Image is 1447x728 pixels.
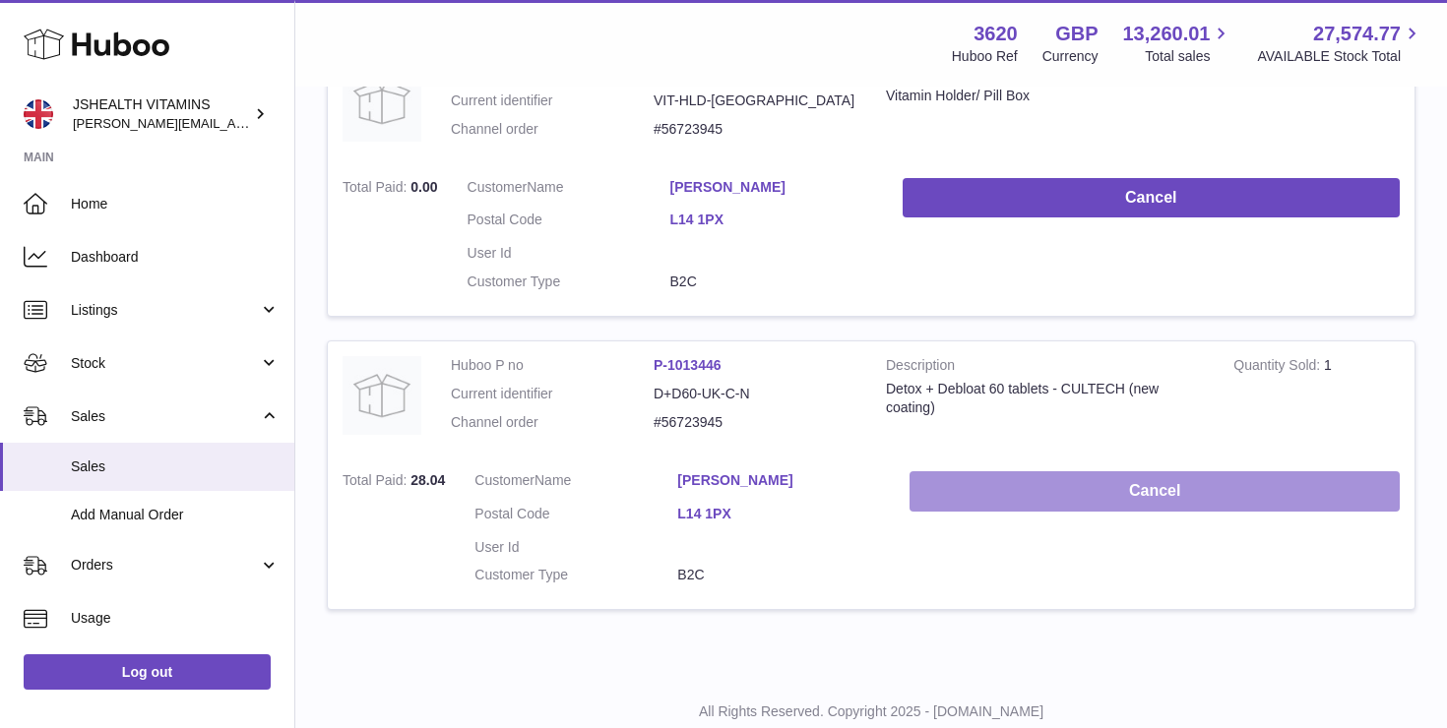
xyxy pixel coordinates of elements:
button: Cancel [910,471,1400,512]
strong: Total Paid [343,179,410,200]
dt: Customer Type [468,273,670,291]
span: Sales [71,457,280,476]
span: Sales [71,407,259,426]
dd: D+D60-UK-C-N [654,385,856,403]
strong: Total Paid [343,472,410,493]
dt: Current identifier [451,385,654,403]
span: Listings [71,301,259,320]
dd: #56723945 [654,120,856,139]
dt: Customer Type [474,566,677,584]
strong: Description [886,356,1204,380]
dt: Postal Code [468,211,670,234]
a: 13,260.01 Total sales [1122,21,1232,66]
div: Currency [1042,47,1099,66]
dt: Postal Code [474,505,677,528]
a: [PERSON_NAME] [670,178,873,197]
dt: Name [474,471,677,495]
a: L14 1PX [677,505,880,523]
span: Usage [71,609,280,628]
p: All Rights Reserved. Copyright 2025 - [DOMAIN_NAME] [311,702,1431,721]
a: Log out [24,654,271,690]
dd: B2C [677,566,880,584]
dd: #56723945 [654,413,856,432]
div: Huboo Ref [952,47,1018,66]
button: Cancel [903,178,1400,218]
dt: Channel order [451,413,654,432]
div: JSHEALTH VITAMINS [73,95,250,133]
span: Stock [71,354,259,373]
span: AVAILABLE Stock Total [1257,47,1423,66]
a: [PERSON_NAME] [677,471,880,490]
a: L14 1PX [670,211,873,229]
strong: 3620 [974,21,1018,47]
span: 0.00 [410,179,437,195]
span: 13,260.01 [1122,21,1210,47]
span: Total sales [1145,47,1232,66]
div: Detox + Debloat 60 tablets - CULTECH (new coating) [886,380,1204,417]
dt: User Id [474,538,677,557]
td: 1 [1219,341,1415,456]
span: Dashboard [71,248,280,267]
a: P-1013446 [654,357,722,373]
td: 1 [1219,48,1415,163]
span: 27,574.77 [1313,21,1401,47]
dt: Channel order [451,120,654,139]
div: Vitamin Holder/ Pill Box [886,87,1204,105]
dt: User Id [468,244,670,263]
dd: VIT-HLD-[GEOGRAPHIC_DATA] [654,91,856,110]
span: Orders [71,556,259,575]
dd: B2C [670,273,873,291]
img: no-photo.jpg [343,63,421,142]
strong: GBP [1055,21,1098,47]
span: [PERSON_NAME][EMAIL_ADDRESS][DOMAIN_NAME] [73,115,395,131]
a: 27,574.77 AVAILABLE Stock Total [1257,21,1423,66]
dt: Current identifier [451,91,654,110]
span: Home [71,195,280,213]
dt: Huboo P no [451,356,654,375]
img: no-photo.jpg [343,356,421,435]
span: Add Manual Order [71,506,280,524]
span: Customer [468,179,528,195]
dt: Name [468,178,670,202]
img: francesca@jshealthvitamins.com [24,99,53,129]
span: Customer [474,472,535,488]
span: 28.04 [410,472,445,488]
strong: Quantity Sold [1233,357,1324,378]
